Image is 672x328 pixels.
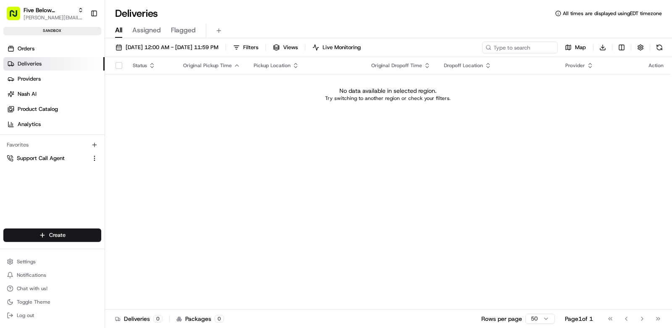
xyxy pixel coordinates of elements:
[648,62,664,69] div: Action
[3,42,105,55] a: Orders
[309,42,365,53] button: Live Monitoring
[3,256,101,268] button: Settings
[7,155,88,162] a: Support Call Agent
[17,285,47,292] span: Chat with us!
[325,95,451,102] p: Try switching to another region or check your filters.
[3,72,105,86] a: Providers
[3,118,105,131] a: Analytics
[115,25,122,35] span: All
[3,228,101,242] button: Create
[3,138,101,152] div: Favorites
[563,10,662,17] span: All times are displayed using EDT timezone
[3,27,101,35] div: sandbox
[575,44,586,51] span: Map
[269,42,302,53] button: Views
[654,42,665,53] button: Refresh
[3,310,101,321] button: Log out
[18,75,41,83] span: Providers
[183,62,232,69] span: Original Pickup Time
[112,42,222,53] button: [DATE] 12:00 AM - [DATE] 11:59 PM
[215,315,224,323] div: 0
[3,3,87,24] button: Five Below Sandbox[PERSON_NAME][EMAIL_ADDRESS][DOMAIN_NAME]
[371,62,422,69] span: Original Dropoff Time
[17,258,36,265] span: Settings
[339,87,436,95] p: No data available in selected region.
[49,231,66,239] span: Create
[17,272,46,278] span: Notifications
[229,42,262,53] button: Filters
[176,315,224,323] div: Packages
[323,44,361,51] span: Live Monitoring
[18,45,34,52] span: Orders
[18,90,37,98] span: Nash AI
[132,25,161,35] span: Assigned
[565,315,593,323] div: Page 1 of 1
[115,7,158,20] h1: Deliveries
[254,62,291,69] span: Pickup Location
[24,6,74,14] button: Five Below Sandbox
[3,102,105,116] a: Product Catalog
[17,299,50,305] span: Toggle Theme
[3,269,101,281] button: Notifications
[482,42,558,53] input: Type to search
[18,105,58,113] span: Product Catalog
[17,155,65,162] span: Support Call Agent
[3,152,101,165] button: Support Call Agent
[283,44,298,51] span: Views
[126,44,218,51] span: [DATE] 12:00 AM - [DATE] 11:59 PM
[18,121,41,128] span: Analytics
[115,315,163,323] div: Deliveries
[481,315,522,323] p: Rows per page
[153,315,163,323] div: 0
[3,87,105,101] a: Nash AI
[243,44,258,51] span: Filters
[18,60,42,68] span: Deliveries
[171,25,196,35] span: Flagged
[3,57,105,71] a: Deliveries
[444,62,483,69] span: Dropoff Location
[3,296,101,308] button: Toggle Theme
[133,62,147,69] span: Status
[561,42,590,53] button: Map
[565,62,585,69] span: Provider
[17,312,34,319] span: Log out
[3,283,101,294] button: Chat with us!
[24,14,84,21] button: [PERSON_NAME][EMAIL_ADDRESS][DOMAIN_NAME]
